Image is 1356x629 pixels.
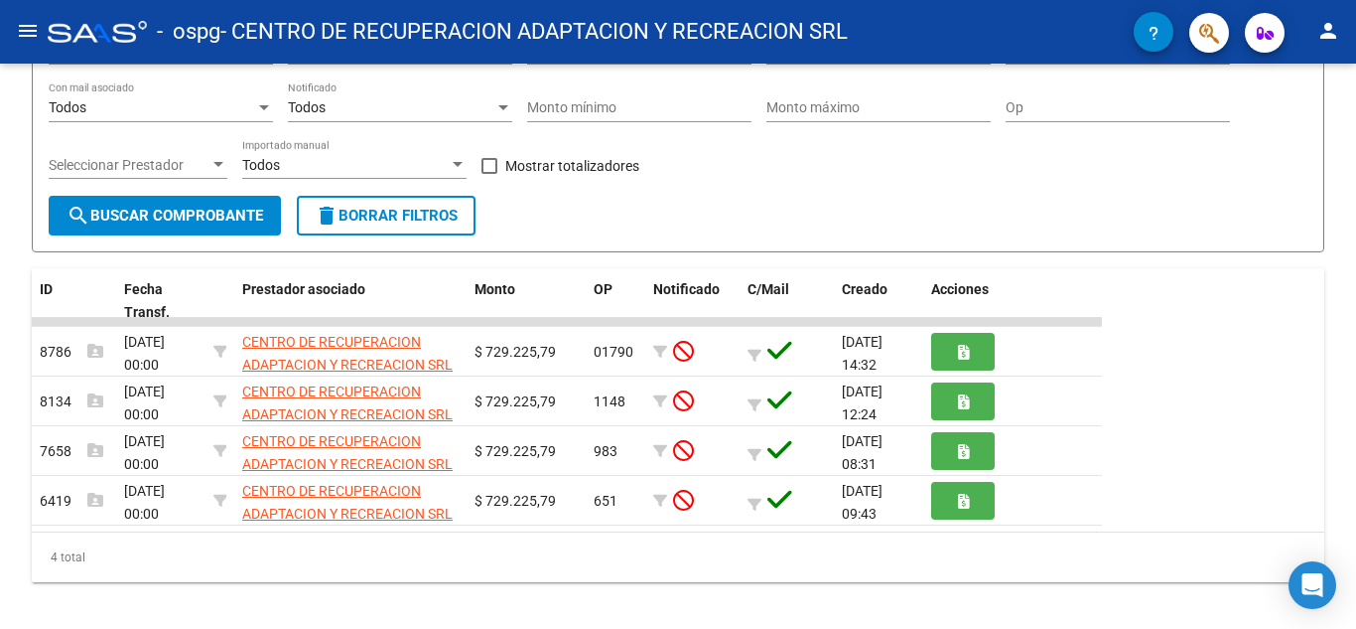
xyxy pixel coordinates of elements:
[242,357,459,395] span: 30640241698
[242,456,459,495] span: 30640241698
[124,384,165,422] span: [DATE] 00:00
[931,281,989,297] span: Acciones
[32,533,1324,582] div: 4 total
[242,483,453,522] span: CENTRO DE RECUPERACION ADAPTACION Y RECREACION SRL
[49,157,209,174] span: Seleccionar Prestador
[16,19,40,43] mat-icon: menu
[124,334,165,373] span: [DATE] 00:00
[49,196,281,236] button: Buscar Comprobante
[242,281,365,297] span: Prestador asociado
[475,281,515,297] span: Monto
[315,207,458,225] span: Borrar Filtros
[842,433,882,472] span: [DATE] 08:31
[645,268,740,334] datatable-header-cell: Notificado
[234,268,467,334] datatable-header-cell: Prestador asociado
[747,281,789,297] span: C/Mail
[740,268,834,334] datatable-header-cell: C/Mail
[40,344,103,360] span: 8786
[1316,19,1340,43] mat-icon: person
[40,443,103,459] span: 7658
[475,344,556,360] span: $ 729.225,79
[594,281,612,297] span: OP
[475,493,556,509] span: $ 729.225,79
[49,99,86,115] span: Todos
[242,433,453,472] span: CENTRO DE RECUPERACION ADAPTACION Y RECREACION SRL
[124,483,165,522] span: [DATE] 00:00
[653,281,720,297] span: Notificado
[842,384,882,422] span: [DATE] 12:24
[594,443,617,459] span: 983
[594,393,625,409] span: 1148
[242,157,280,173] span: Todos
[32,268,116,334] datatable-header-cell: ID
[242,334,453,373] span: CENTRO DE RECUPERACION ADAPTACION Y RECREACION SRL
[242,384,453,422] span: CENTRO DE RECUPERACION ADAPTACION Y RECREACION SRL
[40,393,103,409] span: 8134
[1288,561,1336,609] div: Open Intercom Messenger
[315,204,339,228] mat-icon: delete
[475,443,556,459] span: $ 729.225,79
[586,268,645,334] datatable-header-cell: OP
[40,493,103,509] span: 6419
[834,268,923,334] datatable-header-cell: Creado
[467,268,586,334] datatable-header-cell: Monto
[220,10,848,54] span: - CENTRO DE RECUPERACION ADAPTACION Y RECREACION SRL
[116,268,205,334] datatable-header-cell: Fecha Transf.
[242,506,459,545] span: 30640241698
[67,204,90,228] mat-icon: search
[842,281,887,297] span: Creado
[242,406,459,445] span: 30640241698
[842,334,882,373] span: [DATE] 14:32
[923,268,1102,334] datatable-header-cell: Acciones
[297,196,475,236] button: Borrar Filtros
[124,433,165,472] span: [DATE] 00:00
[40,281,53,297] span: ID
[594,344,633,360] span: 01790
[157,10,220,54] span: - ospg
[475,393,556,409] span: $ 729.225,79
[124,281,170,320] span: Fecha Transf.
[288,99,326,115] span: Todos
[505,154,639,178] span: Mostrar totalizadores
[842,483,882,522] span: [DATE] 09:43
[594,493,617,509] span: 651
[67,207,263,225] span: Buscar Comprobante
